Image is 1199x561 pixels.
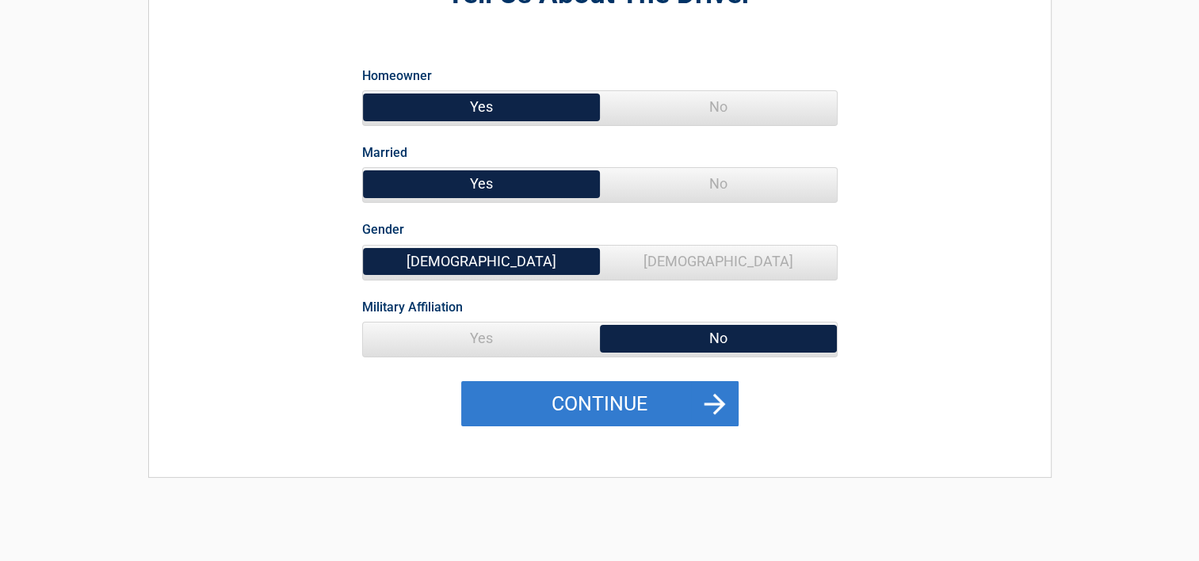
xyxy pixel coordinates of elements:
[362,219,404,240] label: Gender
[600,168,837,200] span: No
[363,91,600,123] span: Yes
[362,65,432,86] label: Homeowner
[600,91,837,123] span: No
[363,168,600,200] span: Yes
[363,246,600,277] span: [DEMOGRAPHIC_DATA]
[461,381,739,427] button: Continue
[362,142,407,163] label: Married
[362,296,463,318] label: Military Affiliation
[600,246,837,277] span: [DEMOGRAPHIC_DATA]
[600,322,837,354] span: No
[363,322,600,354] span: Yes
